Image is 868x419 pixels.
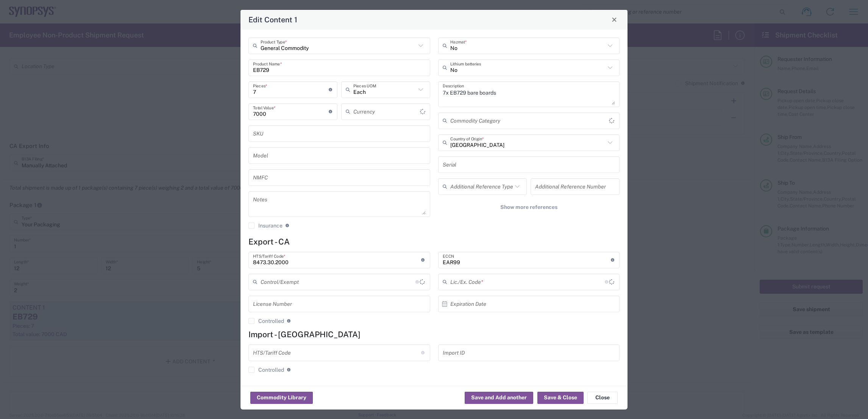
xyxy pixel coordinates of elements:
[537,392,584,404] button: Save & Close
[250,392,313,404] button: Commodity Library
[587,392,618,404] button: Close
[248,237,620,246] h4: Export - CA
[500,204,557,211] span: Show more references
[248,367,284,373] label: Controlled
[465,392,533,404] button: Save and Add another
[248,330,620,339] h4: Import - [GEOGRAPHIC_DATA]
[609,14,620,25] button: Close
[248,223,283,229] label: Insurance
[248,318,284,324] label: Controlled
[248,14,297,25] h4: Edit Content 1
